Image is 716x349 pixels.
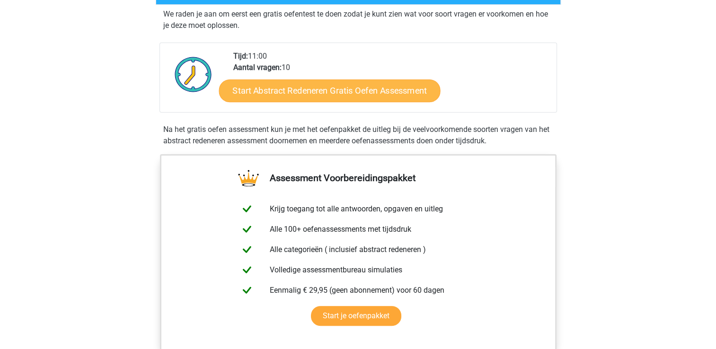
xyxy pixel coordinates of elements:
b: Aantal vragen: [233,63,282,72]
a: Start je oefenpakket [311,306,401,326]
a: Start Abstract Redeneren Gratis Oefen Assessment [219,79,440,102]
b: Tijd: [233,52,248,61]
p: We raden je aan om eerst een gratis oefentest te doen zodat je kunt zien wat voor soort vragen er... [163,9,553,31]
img: Klok [169,51,217,98]
div: Na het gratis oefen assessment kun je met het oefenpakket de uitleg bij de veelvoorkomende soorte... [159,124,557,147]
div: 11:00 10 [226,51,556,112]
